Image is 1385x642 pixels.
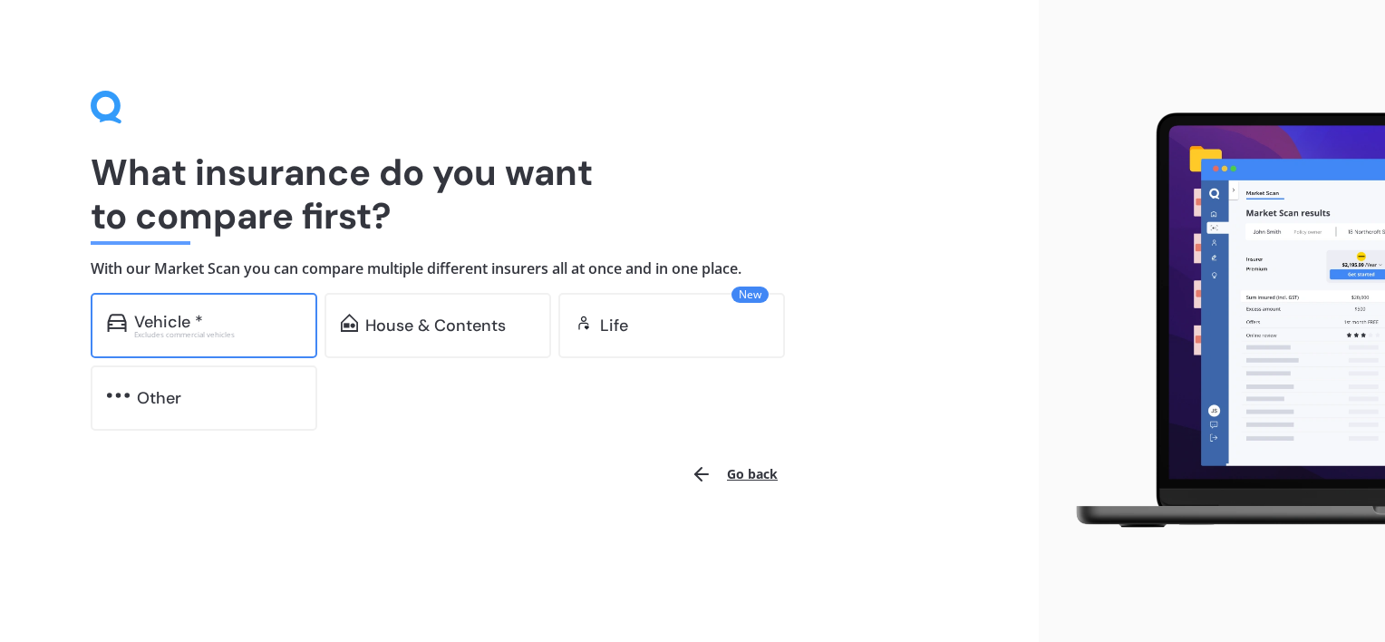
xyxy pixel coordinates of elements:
div: Excludes commercial vehicles [134,331,301,338]
img: home-and-contents.b802091223b8502ef2dd.svg [341,314,358,332]
img: laptop.webp [1053,103,1385,539]
img: other.81dba5aafe580aa69f38.svg [107,386,130,404]
img: car.f15378c7a67c060ca3f3.svg [107,314,127,332]
div: Life [600,316,628,335]
span: New [731,287,769,303]
div: Other [137,389,181,407]
div: Vehicle * [134,313,203,331]
img: life.f720d6a2d7cdcd3ad642.svg [575,314,593,332]
div: House & Contents [365,316,506,335]
h1: What insurance do you want to compare first? [91,151,948,238]
h4: With our Market Scan you can compare multiple different insurers all at once and in one place. [91,259,948,278]
button: Go back [680,452,789,496]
